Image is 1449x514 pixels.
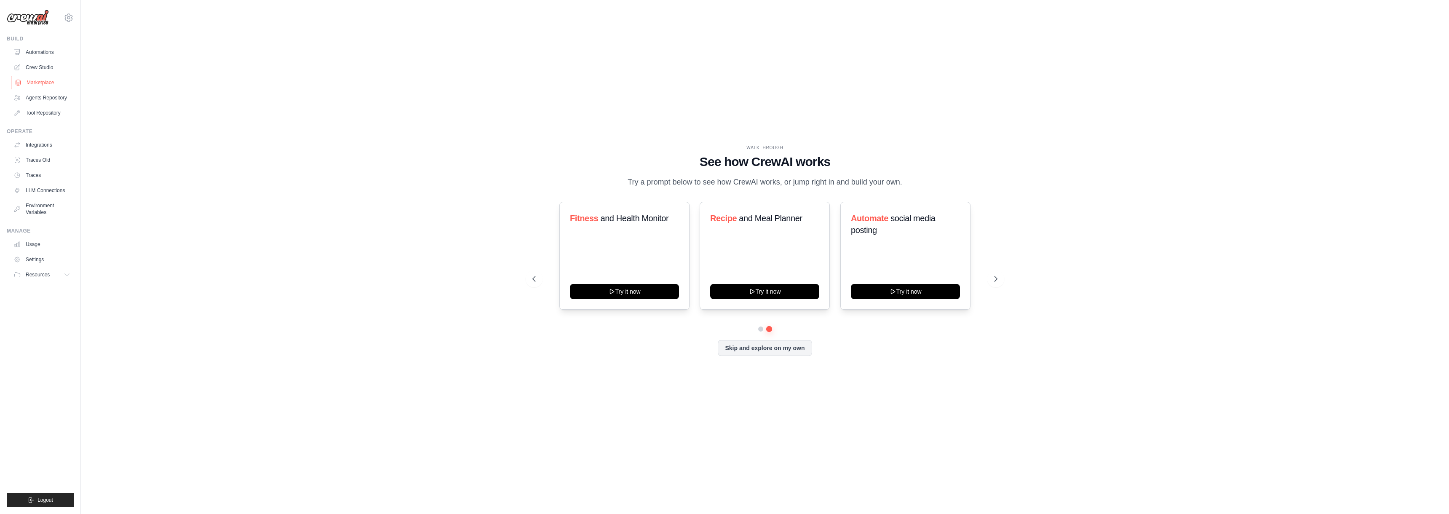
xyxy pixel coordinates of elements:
span: Resources [26,271,50,278]
button: Resources [10,268,74,281]
a: Integrations [10,138,74,152]
a: Environment Variables [10,199,74,219]
div: Build [7,35,74,42]
a: Usage [10,238,74,251]
a: Settings [10,253,74,266]
a: Marketplace [11,76,75,89]
span: and Health Monitor [600,214,668,223]
h1: See how CrewAI works [532,154,997,169]
a: Crew Studio [10,61,74,74]
span: and Meal Planner [739,214,802,223]
div: Operate [7,128,74,135]
a: Traces [10,169,74,182]
button: Try it now [570,284,679,299]
span: Automate [851,214,888,223]
span: Recipe [710,214,737,223]
a: Tool Repository [10,106,74,120]
div: WALKTHROUGH [532,145,997,151]
img: Logo [7,10,49,26]
div: Manage [7,228,74,234]
iframe: Chat Widget [1407,474,1449,514]
button: Try it now [851,284,960,299]
a: Automations [10,46,74,59]
a: Agents Repository [10,91,74,104]
p: Try a prompt below to see how CrewAI works, or jump right in and build your own. [623,176,906,188]
span: Logout [37,497,53,503]
a: LLM Connections [10,184,74,197]
button: Try it now [710,284,819,299]
span: social media posting [851,214,936,235]
a: Traces Old [10,153,74,167]
button: Skip and explore on my own [718,340,812,356]
button: Logout [7,493,74,507]
span: Fitness [570,214,598,223]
